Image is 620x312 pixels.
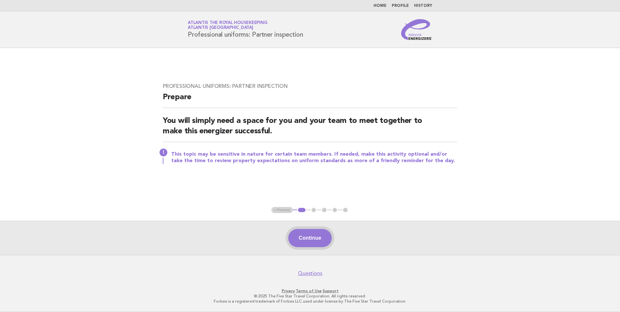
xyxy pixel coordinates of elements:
a: Support [323,289,339,293]
button: Continue [288,229,331,247]
h2: Prepare [163,92,457,108]
p: This topic may be sensitive in nature for certain team members. If needed, make this activity opt... [171,151,457,164]
a: Atlantis the Royal HousekeepingAtlantis [GEOGRAPHIC_DATA] [188,21,267,30]
span: Atlantis [GEOGRAPHIC_DATA] [188,26,253,30]
img: Service Energizers [401,19,432,40]
button: 1 [297,207,306,213]
a: Home [374,4,387,8]
h2: You will simply need a space for you and your team to meet together to make this energizer succes... [163,116,457,142]
a: Terms of Use [296,289,322,293]
a: History [414,4,432,8]
h1: Professional uniforms: Partner inspection [188,21,303,38]
h3: Professional uniforms: Partner inspection [163,83,457,90]
p: · · [112,288,508,294]
p: Forbes is a registered trademark of Forbes LLC used under license by The Five Star Travel Corpora... [112,299,508,304]
p: © 2025 The Five Star Travel Corporation. All rights reserved. [112,294,508,299]
a: Profile [392,4,409,8]
a: Privacy [282,289,295,293]
a: Questions [298,270,322,277]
